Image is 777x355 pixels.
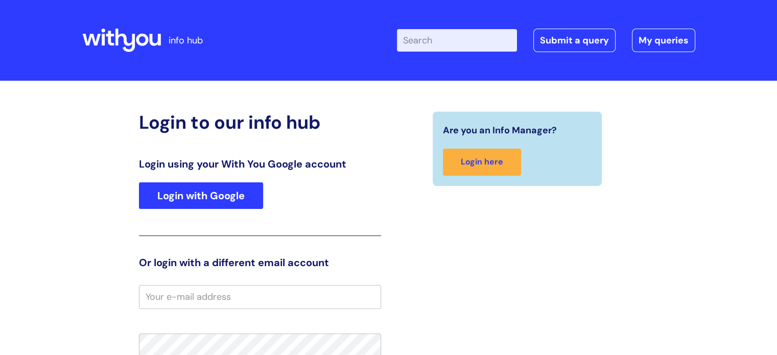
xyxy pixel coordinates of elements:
[533,29,616,52] a: Submit a query
[443,122,557,138] span: Are you an Info Manager?
[139,182,263,209] a: Login with Google
[139,111,381,133] h2: Login to our info hub
[139,256,381,269] h3: Or login with a different email account
[139,285,381,309] input: Your e-mail address
[632,29,695,52] a: My queries
[139,158,381,170] h3: Login using your With You Google account
[397,29,517,52] input: Search
[169,32,203,49] p: info hub
[443,149,521,176] a: Login here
